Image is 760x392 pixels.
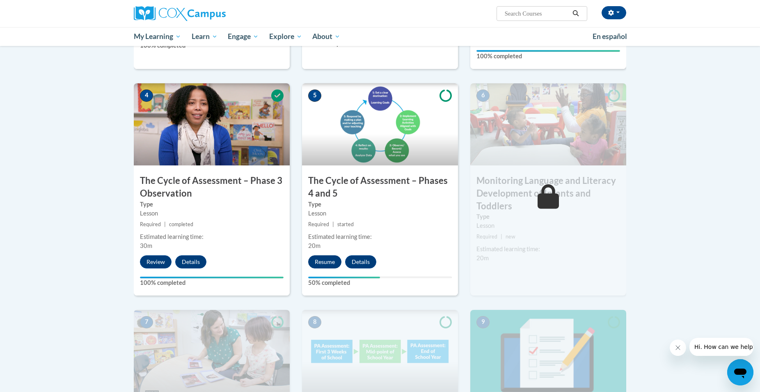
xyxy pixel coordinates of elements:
[506,234,515,240] span: new
[501,234,502,240] span: |
[140,277,284,278] div: Your progress
[312,32,340,41] span: About
[587,28,632,45] a: En español
[140,221,161,227] span: Required
[134,174,290,200] h3: The Cycle of Assessment – Phase 3 Observation
[308,89,321,102] span: 5
[134,32,181,41] span: My Learning
[308,242,320,249] span: 20m
[470,83,626,165] img: Course Image
[302,83,458,165] img: Course Image
[476,212,620,221] label: Type
[140,242,152,249] span: 30m
[504,9,570,18] input: Search Courses
[222,27,264,46] a: Engage
[476,245,620,254] div: Estimated learning time:
[476,234,497,240] span: Required
[308,277,380,278] div: Your progress
[134,83,290,165] img: Course Image
[308,255,341,268] button: Resume
[308,200,452,209] label: Type
[308,209,452,218] div: Lesson
[570,9,582,18] button: Search
[476,221,620,230] div: Lesson
[134,310,290,392] img: Course Image
[302,310,458,392] img: Course Image
[337,221,354,227] span: started
[476,89,490,102] span: 6
[134,6,226,21] img: Cox Campus
[593,32,627,41] span: En español
[140,200,284,209] label: Type
[140,278,284,287] label: 100% completed
[134,6,290,21] a: Cox Campus
[169,221,193,227] span: completed
[476,316,490,328] span: 9
[192,32,217,41] span: Learn
[164,221,166,227] span: |
[307,27,346,46] a: About
[128,27,186,46] a: My Learning
[345,255,376,268] button: Details
[140,255,172,268] button: Review
[308,278,452,287] label: 50% completed
[308,232,452,241] div: Estimated learning time:
[670,339,686,356] iframe: Close message
[140,89,153,102] span: 4
[140,209,284,218] div: Lesson
[186,27,223,46] a: Learn
[228,32,259,41] span: Engage
[602,6,626,19] button: Account Settings
[470,310,626,392] img: Course Image
[121,27,639,46] div: Main menu
[269,32,302,41] span: Explore
[332,221,334,227] span: |
[476,254,489,261] span: 20m
[302,174,458,200] h3: The Cycle of Assessment – Phases 4 and 5
[175,255,206,268] button: Details
[470,174,626,212] h3: Monitoring Language and Literacy Development of Infants and Toddlers
[264,27,307,46] a: Explore
[476,52,620,61] label: 100% completed
[308,316,321,328] span: 8
[689,338,753,356] iframe: Message from company
[140,232,284,241] div: Estimated learning time:
[140,316,153,328] span: 7
[308,221,329,227] span: Required
[727,359,753,385] iframe: Button to launch messaging window
[476,50,620,52] div: Your progress
[5,6,66,12] span: Hi. How can we help?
